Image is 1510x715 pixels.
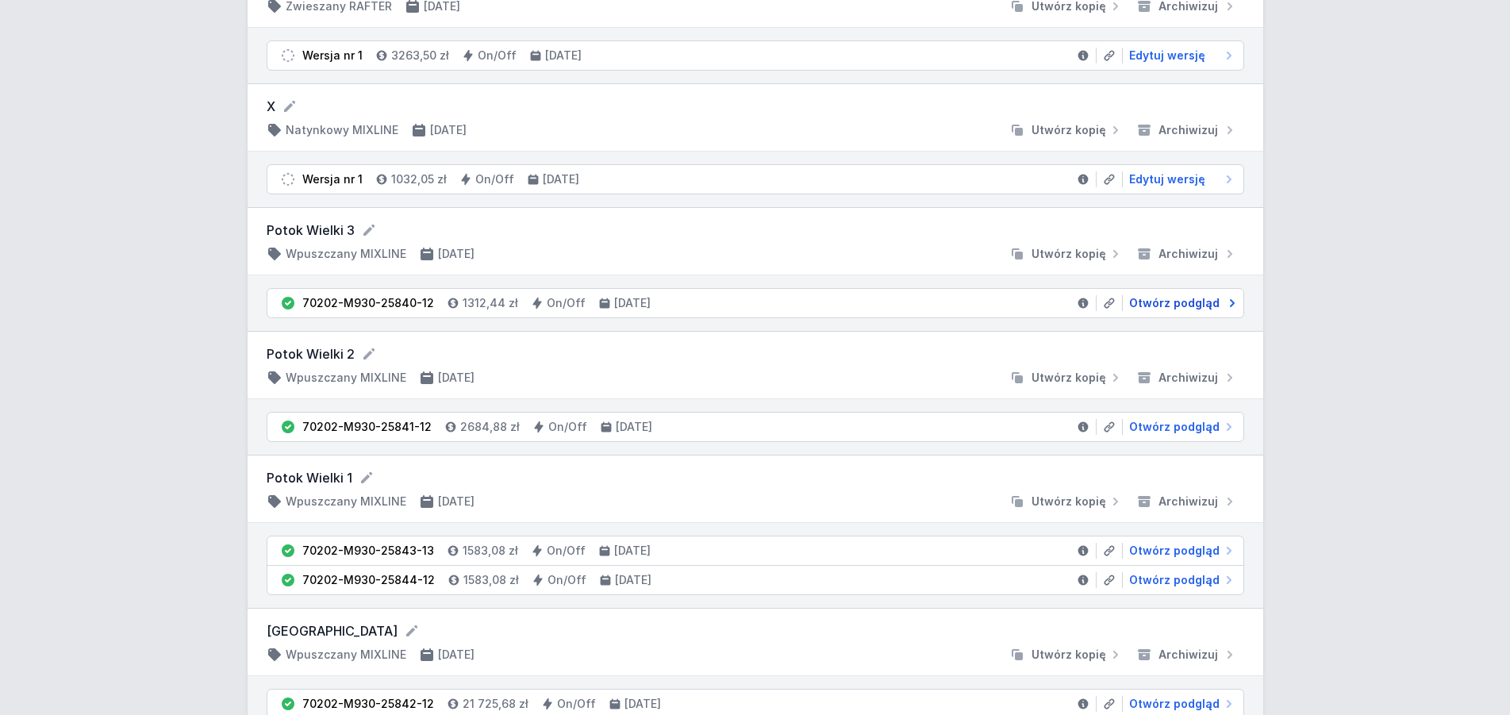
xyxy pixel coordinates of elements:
span: Utwórz kopię [1032,494,1106,509]
a: Otwórz podgląd [1123,543,1237,559]
div: Wersja nr 1 [302,171,363,187]
span: Otwórz podgląd [1129,419,1220,435]
form: [GEOGRAPHIC_DATA] [267,621,1244,640]
button: Edytuj nazwę projektu [282,98,298,114]
span: Archiwizuj [1158,246,1218,262]
h4: On/Off [478,48,517,63]
a: Edytuj wersję [1123,48,1237,63]
div: Wersja nr 1 [302,48,363,63]
a: Edytuj wersję [1123,171,1237,187]
button: Utwórz kopię [1003,370,1130,386]
h4: [DATE] [614,295,651,311]
span: Archiwizuj [1158,122,1218,138]
button: Archiwizuj [1130,494,1244,509]
h4: On/Off [557,696,596,712]
h4: [DATE] [624,696,661,712]
span: Otwórz podgląd [1129,543,1220,559]
img: draft.svg [280,48,296,63]
h4: [DATE] [438,370,475,386]
h4: 1583,08 zł [463,572,519,588]
button: Edytuj nazwę projektu [359,470,375,486]
form: Potok Wielki 2 [267,344,1244,363]
h4: Natynkowy MIXLINE [286,122,398,138]
h4: [DATE] [438,647,475,663]
div: 70202-M930-25841-12 [302,419,432,435]
form: X [267,97,1244,116]
img: draft.svg [280,171,296,187]
h4: Wpuszczany MIXLINE [286,370,406,386]
h4: 1312,44 zł [463,295,518,311]
button: Edytuj nazwę projektu [361,222,377,238]
div: 70202-M930-25840-12 [302,295,434,311]
h4: Wpuszczany MIXLINE [286,494,406,509]
a: Otwórz podgląd [1123,696,1237,712]
button: Edytuj nazwę projektu [404,623,420,639]
span: Edytuj wersję [1129,171,1205,187]
span: Utwórz kopię [1032,370,1106,386]
h4: [DATE] [438,494,475,509]
span: Edytuj wersję [1129,48,1205,63]
span: Otwórz podgląd [1129,572,1220,588]
h4: 1583,08 zł [463,543,518,559]
button: Archiwizuj [1130,647,1244,663]
div: 70202-M930-25842-12 [302,696,434,712]
span: Archiwizuj [1158,647,1218,663]
span: Archiwizuj [1158,494,1218,509]
h4: On/Off [548,572,586,588]
h4: 2684,88 zł [460,419,520,435]
button: Archiwizuj [1130,122,1244,138]
h4: Wpuszczany MIXLINE [286,246,406,262]
h4: [DATE] [615,572,651,588]
a: Otwórz podgląd [1123,419,1237,435]
span: Otwórz podgląd [1129,696,1220,712]
h4: [DATE] [438,246,475,262]
button: Utwórz kopię [1003,122,1130,138]
h4: On/Off [547,543,586,559]
h4: [DATE] [545,48,582,63]
h4: [DATE] [614,543,651,559]
form: Potok Wielki 3 [267,221,1244,240]
h4: [DATE] [543,171,579,187]
h4: Wpuszczany MIXLINE [286,647,406,663]
h4: On/Off [547,295,586,311]
button: Edytuj nazwę projektu [361,346,377,362]
div: 70202-M930-25844-12 [302,572,435,588]
h4: 21 725,68 zł [463,696,528,712]
a: Otwórz podgląd [1123,295,1237,311]
form: Potok Wielki 1 [267,468,1244,487]
button: Utwórz kopię [1003,246,1130,262]
div: 70202-M930-25843-13 [302,543,434,559]
button: Utwórz kopię [1003,647,1130,663]
h4: On/Off [475,171,514,187]
h4: 3263,50 zł [391,48,449,63]
button: Utwórz kopię [1003,494,1130,509]
h4: [DATE] [430,122,467,138]
button: Archiwizuj [1130,246,1244,262]
h4: 1032,05 zł [391,171,447,187]
span: Utwórz kopię [1032,647,1106,663]
span: Utwórz kopię [1032,246,1106,262]
a: Otwórz podgląd [1123,572,1237,588]
h4: [DATE] [616,419,652,435]
h4: On/Off [548,419,587,435]
span: Utwórz kopię [1032,122,1106,138]
span: Otwórz podgląd [1129,295,1220,311]
button: Archiwizuj [1130,370,1244,386]
span: Archiwizuj [1158,370,1218,386]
